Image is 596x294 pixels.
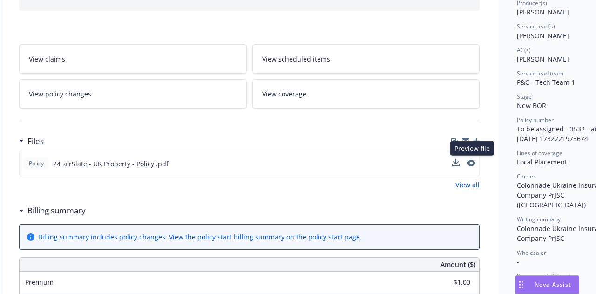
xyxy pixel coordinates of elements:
[467,160,475,166] button: preview file
[252,79,480,109] a: View coverage
[452,159,460,169] button: download file
[515,275,579,294] button: Nova Assist
[517,101,546,110] span: New BOR
[262,89,306,99] span: View coverage
[262,54,330,64] span: View scheduled items
[517,46,531,54] span: AC(s)
[517,272,576,280] span: Program administrator
[517,55,569,63] span: [PERSON_NAME]
[19,205,86,217] div: Billing summary
[517,93,532,101] span: Stage
[517,149,562,157] span: Lines of coverage
[452,159,460,166] button: download file
[517,31,569,40] span: [PERSON_NAME]
[517,22,555,30] span: Service lead(s)
[517,116,554,124] span: Policy number
[415,275,476,289] input: 0.00
[517,249,546,257] span: Wholesaler
[450,141,494,156] div: Preview file
[467,159,475,169] button: preview file
[455,180,480,190] a: View all
[517,257,519,266] span: -
[517,78,575,87] span: P&C - Tech Team 1
[515,276,527,294] div: Drag to move
[29,54,65,64] span: View claims
[517,7,569,16] span: [PERSON_NAME]
[27,135,44,147] h3: Files
[308,232,360,241] a: policy start page
[38,232,362,242] div: Billing summary includes policy changes. View the policy start billing summary on the .
[29,89,91,99] span: View policy changes
[25,278,54,287] span: Premium
[19,135,44,147] div: Files
[517,69,563,77] span: Service lead team
[19,79,247,109] a: View policy changes
[53,159,169,169] span: 24_airSlate - UK Property - Policy .pdf
[440,260,475,269] span: Amount ($)
[517,215,561,223] span: Writing company
[517,172,535,180] span: Carrier
[27,159,46,168] span: Policy
[27,205,86,217] h3: Billing summary
[19,44,247,74] a: View claims
[535,280,571,288] span: Nova Assist
[252,44,480,74] a: View scheduled items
